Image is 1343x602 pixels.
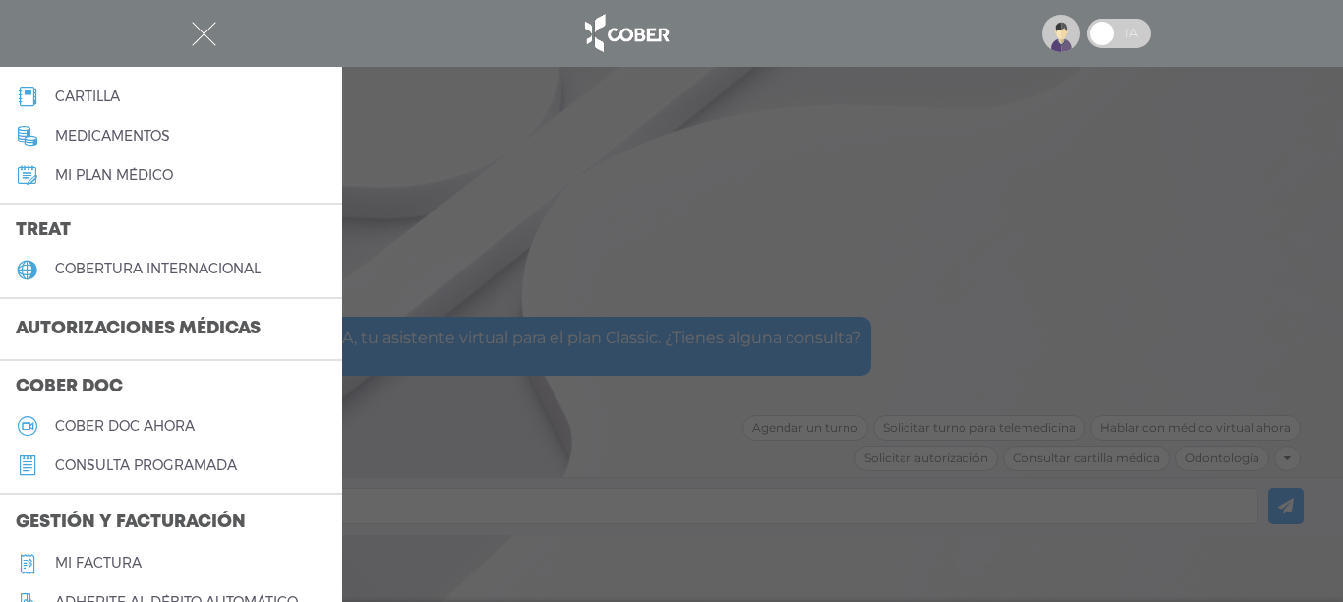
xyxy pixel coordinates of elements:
h5: cobertura internacional [55,261,261,277]
h5: consulta programada [55,457,237,474]
img: Cober_menu-close-white.svg [192,22,216,46]
h5: Cober doc ahora [55,418,195,435]
img: logo_cober_home-white.png [574,10,677,57]
img: profile-placeholder.svg [1042,15,1080,52]
h5: cartilla [55,89,120,105]
h5: Mi plan médico [55,167,173,184]
h5: Mi factura [55,555,142,572]
h5: medicamentos [55,128,170,145]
